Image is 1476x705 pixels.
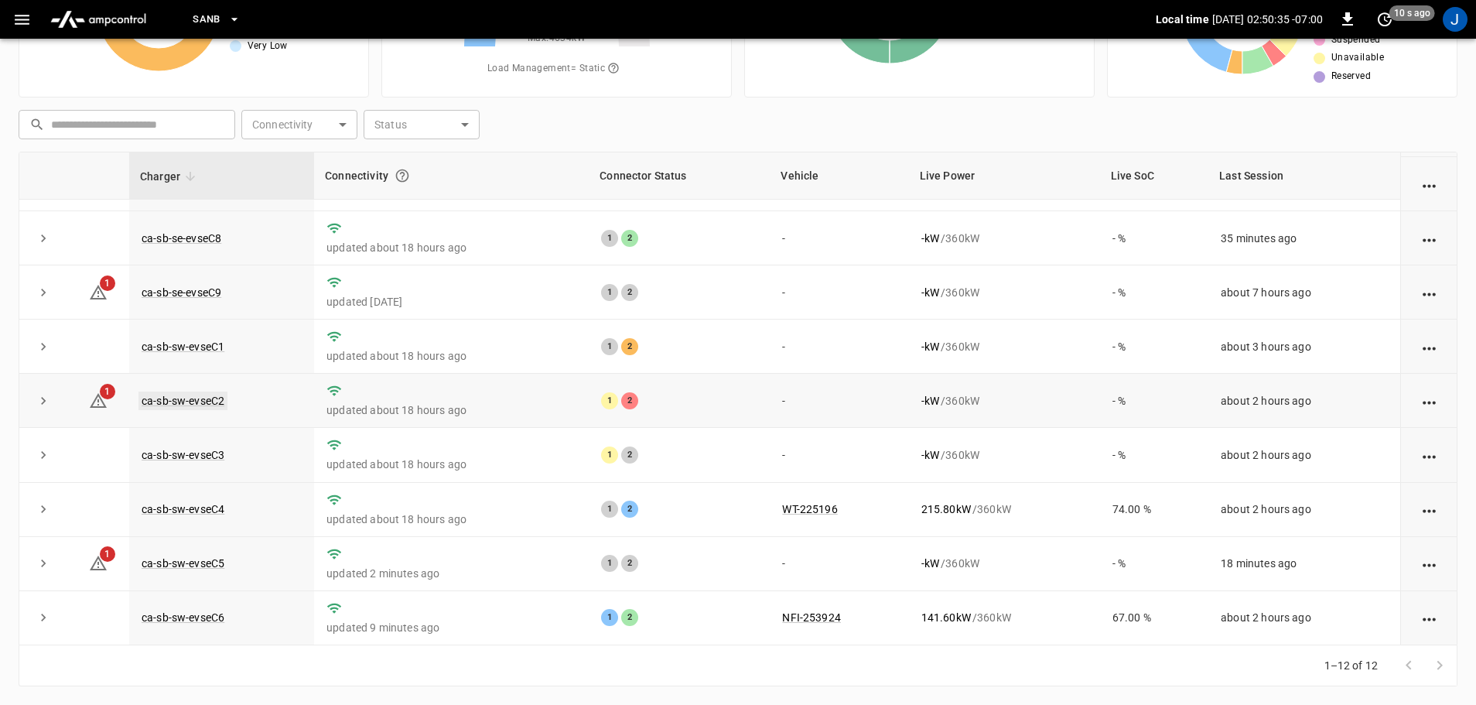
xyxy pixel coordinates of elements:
td: - % [1100,320,1208,374]
td: about 2 hours ago [1208,374,1400,428]
p: - kW [921,393,939,409]
button: Connection between the charger and our software. [388,162,416,190]
span: 10 s ago [1389,5,1435,21]
div: 1 [601,555,618,572]
span: Max. 4634 kW [528,31,586,46]
button: expand row [32,227,55,250]
td: - % [1100,374,1208,428]
p: - kW [921,556,939,571]
span: 1 [100,546,115,562]
a: ca-sb-sw-evseC4 [142,503,224,515]
td: 67.00 % [1100,591,1208,645]
td: about 2 hours ago [1208,591,1400,645]
div: action cell options [1420,447,1439,463]
div: 2 [621,284,638,301]
img: ampcontrol.io logo [44,5,152,34]
p: updated [DATE] [326,294,576,310]
th: Last Session [1208,152,1400,200]
button: SanB [186,5,247,35]
span: Very Low [248,39,288,54]
a: ca-sb-sw-evseC6 [142,611,224,624]
th: Live SoC [1100,152,1208,200]
div: action cell options [1420,501,1439,517]
span: Reserved [1331,69,1371,84]
p: - kW [921,447,939,463]
div: 2 [621,338,638,355]
div: 2 [621,392,638,409]
td: - [770,320,908,374]
th: Connector Status [589,152,770,200]
span: Load Management = Static [487,56,626,82]
span: Suspended [1331,33,1381,48]
td: - % [1100,428,1208,482]
a: WT-225196 [782,503,837,515]
td: about 7 hours ago [1208,265,1400,320]
div: action cell options [1420,231,1439,246]
a: NFI-253924 [782,611,841,624]
td: - [770,374,908,428]
div: 1 [601,230,618,247]
p: updated about 18 hours ago [326,457,576,472]
td: - [770,211,908,265]
td: - % [1100,211,1208,265]
a: ca-sb-sw-evseC2 [138,392,227,410]
button: expand row [32,281,55,304]
td: - [770,265,908,320]
div: action cell options [1420,393,1439,409]
div: action cell options [1420,339,1439,354]
div: 1 [601,284,618,301]
div: / 360 kW [921,501,1088,517]
div: 1 [601,501,618,518]
td: - % [1100,265,1208,320]
td: - % [1100,537,1208,591]
button: expand row [32,552,55,575]
a: ca-sb-se-evseC9 [142,286,221,299]
p: updated 9 minutes ago [326,620,576,635]
span: SanB [193,11,220,29]
p: updated about 18 hours ago [326,348,576,364]
div: action cell options [1420,610,1439,625]
td: 35 minutes ago [1208,211,1400,265]
a: ca-sb-sw-evseC1 [142,341,224,353]
div: / 360 kW [921,610,1088,625]
div: 1 [601,609,618,626]
p: updated about 18 hours ago [326,512,576,527]
p: updated about 18 hours ago [326,240,576,255]
div: 1 [601,447,618,464]
td: - [770,428,908,482]
span: Unavailable [1331,50,1384,66]
p: - kW [921,285,939,300]
div: / 360 kW [921,447,1088,463]
p: 1–12 of 12 [1324,658,1379,673]
a: ca-sb-sw-evseC3 [142,449,224,461]
div: / 360 kW [921,285,1088,300]
div: 2 [621,447,638,464]
button: expand row [32,335,55,358]
div: 2 [621,230,638,247]
a: ca-sb-se-evseC8 [142,232,221,245]
button: expand row [32,389,55,412]
div: / 360 kW [921,393,1088,409]
button: expand row [32,498,55,521]
button: The system is using AmpEdge-configured limits for static load managment. Depending on your config... [601,56,626,82]
a: 1 [89,556,108,569]
p: updated about 18 hours ago [326,402,576,418]
button: expand row [32,606,55,629]
p: Local time [1156,12,1209,27]
td: 18 minutes ago [1208,537,1400,591]
td: - [770,537,908,591]
td: 74.00 % [1100,483,1208,537]
td: about 2 hours ago [1208,428,1400,482]
div: / 360 kW [921,339,1088,354]
p: [DATE] 02:50:35 -07:00 [1212,12,1323,27]
td: about 3 hours ago [1208,320,1400,374]
span: 1 [100,384,115,399]
p: - kW [921,339,939,354]
div: / 360 kW [921,231,1088,246]
button: expand row [32,443,55,467]
th: Live Power [909,152,1100,200]
div: 2 [621,501,638,518]
a: 1 [89,286,108,298]
div: 1 [601,392,618,409]
p: - kW [921,231,939,246]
